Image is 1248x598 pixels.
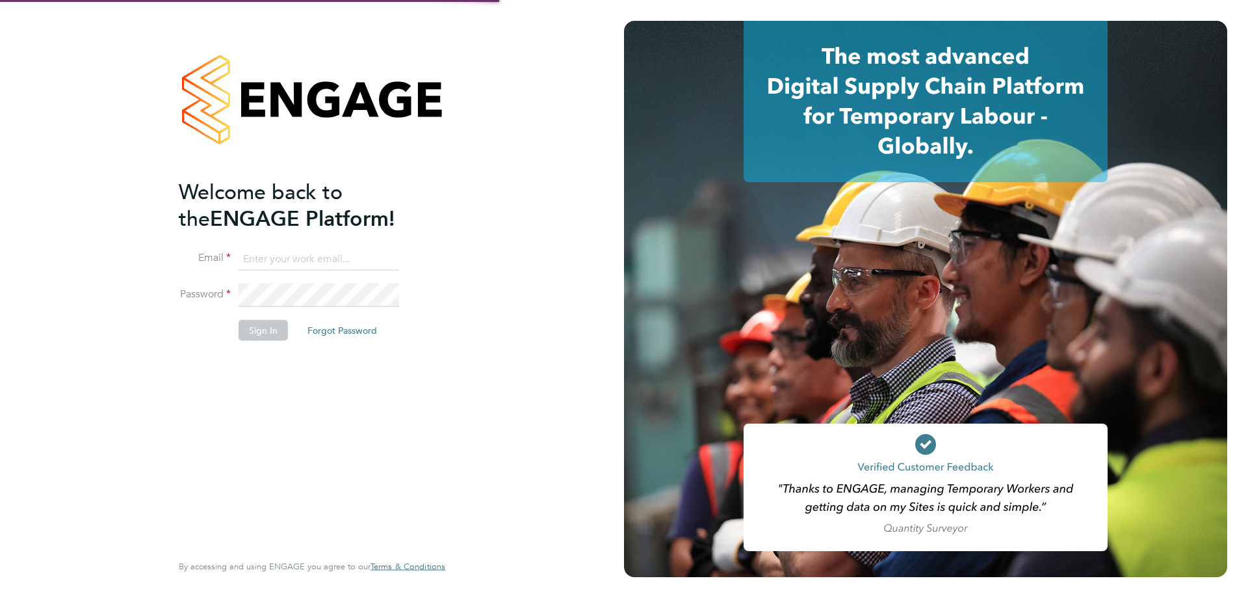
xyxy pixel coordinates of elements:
a: Terms & Conditions [370,562,445,572]
label: Password [179,288,231,301]
input: Enter your work email... [239,247,399,271]
button: Sign In [239,320,288,341]
h2: ENGAGE Platform! [179,178,432,232]
span: Welcome back to the [179,179,343,231]
label: Email [179,251,231,265]
span: Terms & Conditions [370,561,445,572]
button: Forgot Password [297,320,387,341]
span: By accessing and using ENGAGE you agree to our [179,561,445,572]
